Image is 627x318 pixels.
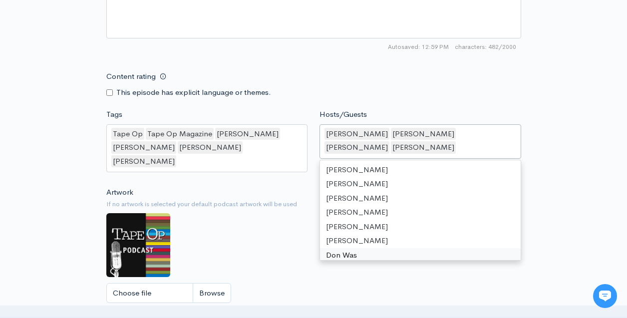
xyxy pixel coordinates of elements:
[324,141,389,154] div: [PERSON_NAME]
[320,234,521,248] div: [PERSON_NAME]
[111,141,176,154] div: [PERSON_NAME]
[15,66,185,114] h2: Just let us know if you need anything and we'll be happy to help! 🙂
[320,220,521,234] div: [PERSON_NAME]
[106,66,156,87] label: Content rating
[320,191,521,206] div: [PERSON_NAME]
[215,128,280,140] div: [PERSON_NAME]
[388,42,449,51] span: Autosaved: 12:59 PM
[106,187,133,198] label: Artwork
[146,128,214,140] div: Tape Op Magazine
[320,248,521,263] div: Don Was
[391,141,456,154] div: [PERSON_NAME]
[324,128,389,140] div: [PERSON_NAME]
[320,205,521,220] div: [PERSON_NAME]
[29,188,178,208] input: Search articles
[111,128,144,140] div: Tape Op
[320,177,521,191] div: [PERSON_NAME]
[15,132,184,152] button: New conversation
[455,42,516,51] span: 482/2000
[106,199,521,209] small: If no artwork is selected your default podcast artwork will be used
[593,284,617,308] iframe: gist-messenger-bubble-iframe
[319,109,367,120] label: Hosts/Guests
[64,138,120,146] span: New conversation
[391,128,456,140] div: [PERSON_NAME]
[320,163,521,177] div: [PERSON_NAME]
[15,48,185,64] h1: Hi 👋
[106,109,122,120] label: Tags
[111,155,176,168] div: [PERSON_NAME]
[13,171,186,183] p: Find an answer quickly
[178,141,243,154] div: [PERSON_NAME]
[116,87,271,98] label: This episode has explicit language or themes.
